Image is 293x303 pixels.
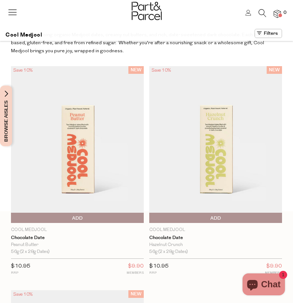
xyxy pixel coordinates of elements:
div: Save 10% [11,66,35,75]
h1: Cool Medjool [5,29,42,41]
span: NEW [267,66,282,74]
img: Part&Parcel [132,2,162,20]
a: Chocolate Date [149,235,282,241]
span: $10.95 [149,264,169,269]
small: MEMBERS [265,270,282,276]
small: RRP [149,270,169,276]
p: Cool Medjool [149,227,282,233]
span: NEW [128,66,144,74]
small: MEMBERS [127,270,144,276]
inbox-online-store-chat: Shopify online store chat [240,273,287,297]
div: Peanut Butter [11,242,144,249]
button: Add To Parcel [11,213,144,223]
a: Chocolate Date [11,235,144,241]
div: Hazelnut Crunch [149,242,282,249]
img: Chocolate Date [149,66,282,223]
span: 56g (2 x 28g Dates) [11,249,49,255]
span: NEW [128,290,144,298]
small: RRP [11,270,30,276]
span: Browse Aisles [2,86,10,146]
span: 0 [282,10,288,16]
span: 56g (2 x 28g Dates) [149,249,188,255]
span: $9.90 [128,262,144,271]
span: $10.95 [11,264,30,269]
div: Save 10% [11,290,35,299]
img: Chocolate Date [11,66,144,223]
div: Save 10% [149,66,173,75]
p: Cool Medjool [11,227,144,233]
span: $9.90 [266,262,282,271]
a: 0 [274,10,281,18]
button: Add To Parcel [149,213,282,223]
p: Locally made using organic Medjool dates, creamy nut butters, and rich, date-sweetened dark choco... [11,31,282,55]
